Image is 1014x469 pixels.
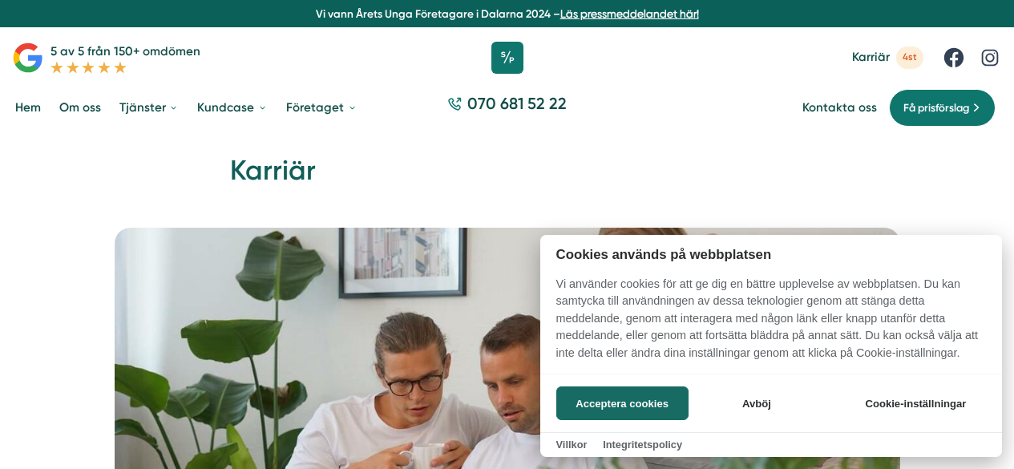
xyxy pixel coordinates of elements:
[556,439,588,451] a: Villkor
[603,439,682,451] a: Integritetspolicy
[556,386,689,420] button: Acceptera cookies
[846,386,986,420] button: Cookie-inställningar
[540,276,1002,374] p: Vi använder cookies för att ge dig en bättre upplevelse av webbplatsen. Du kan samtycka till anvä...
[693,386,820,420] button: Avböj
[540,247,1002,262] h2: Cookies används på webbplatsen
